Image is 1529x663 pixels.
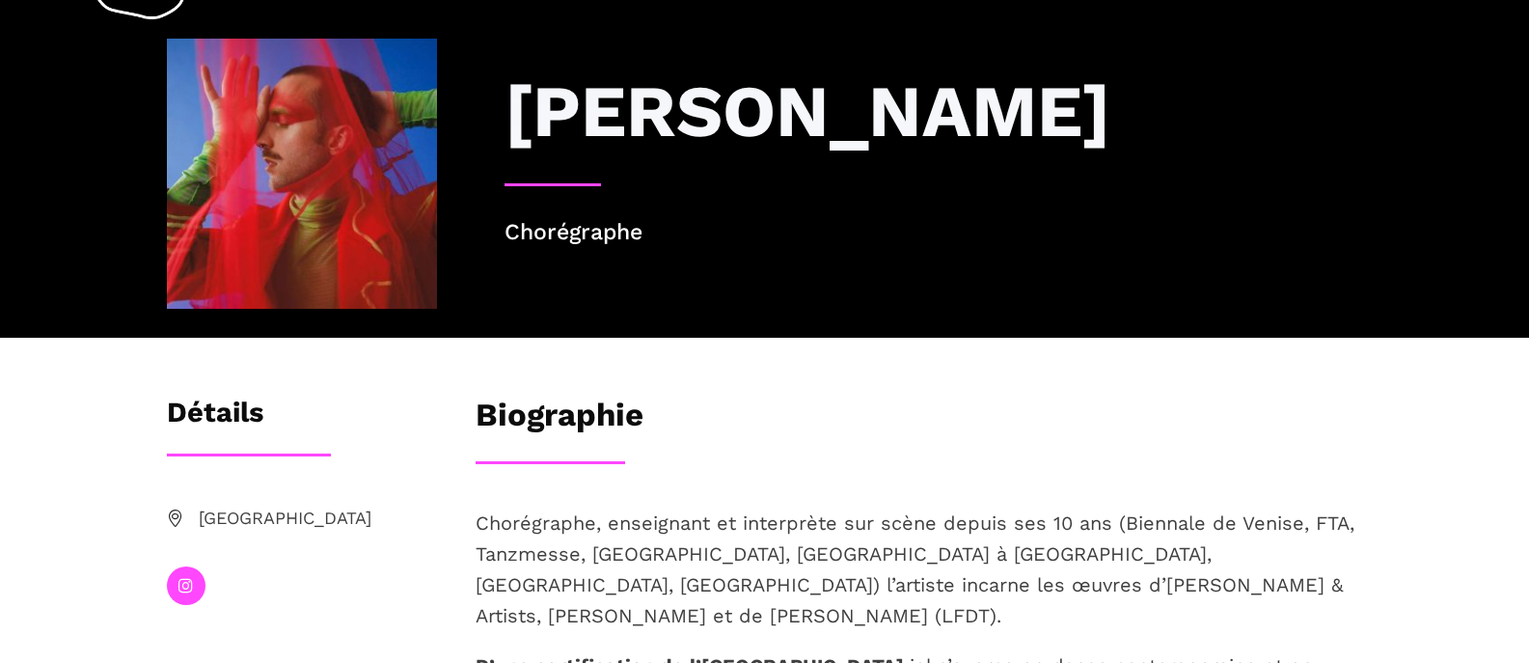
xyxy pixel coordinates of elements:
span: Chorégraphe, enseignant et interprète sur scène depuis ses 10 ans (Biennale de Venise, FTA, Tanzm... [476,511,1354,627]
p: Chorégraphe [505,215,1363,251]
h3: Biographie [476,396,643,444]
a: instagram [167,566,205,605]
img: Nicholas Bellefleur [167,39,437,309]
h3: [PERSON_NAME] [505,68,1110,154]
span: [GEOGRAPHIC_DATA] [199,505,437,533]
h3: Détails [167,396,263,444]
